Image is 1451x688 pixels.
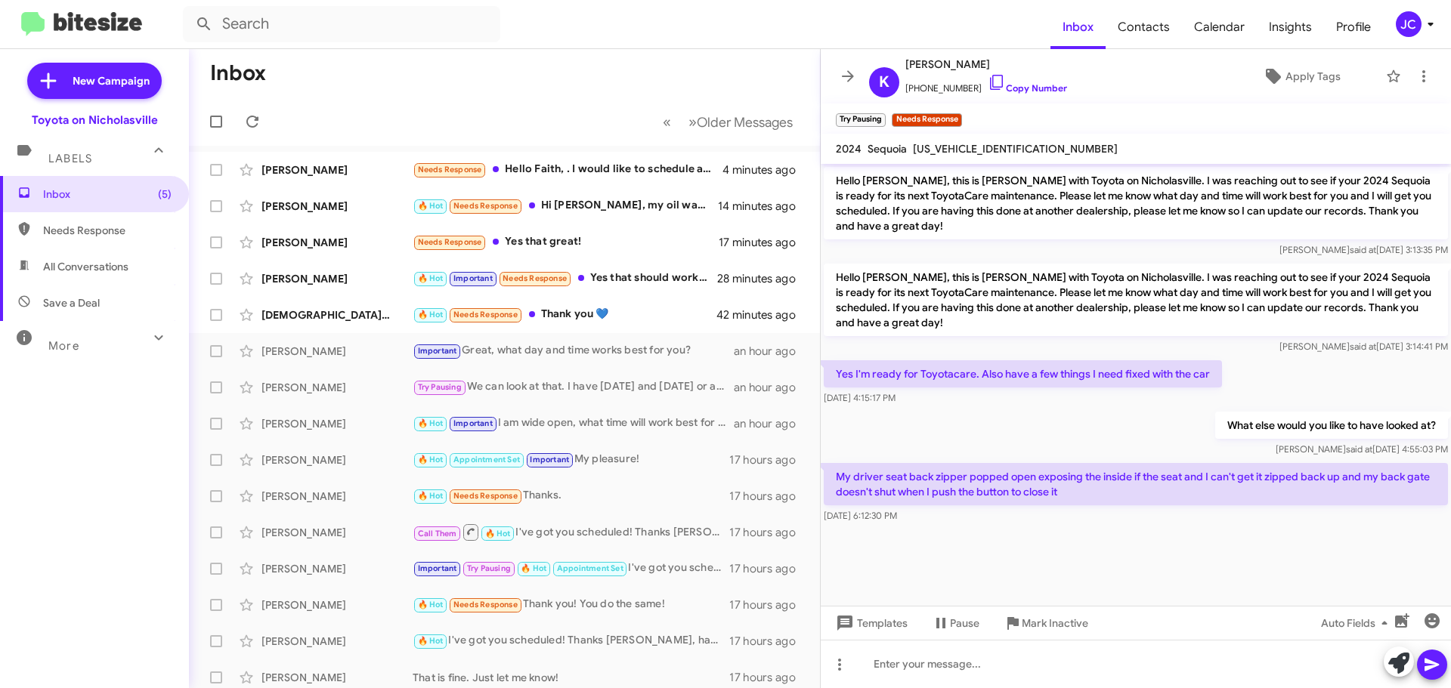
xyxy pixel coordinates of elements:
[261,380,413,395] div: [PERSON_NAME]
[879,70,889,94] span: K
[1350,341,1376,352] span: said at
[833,609,908,637] span: Templates
[734,380,808,395] div: an hour ago
[413,596,729,613] div: Thank you! You do the same!
[1324,5,1383,49] a: Profile
[261,452,413,467] div: [PERSON_NAME]
[261,525,413,540] div: [PERSON_NAME]
[1276,443,1448,455] span: [PERSON_NAME] [DATE] 4:55:03 PM
[453,201,518,211] span: Needs Response
[261,670,413,685] div: [PERSON_NAME]
[413,197,718,214] div: Hi [PERSON_NAME], my oil was changed on [DATE] and it had 21,186 miles. Right now my vehicle has ...
[1321,609,1394,637] span: Auto Fields
[418,201,444,211] span: 🔥 Hot
[48,152,92,165] span: Labels
[868,142,907,156] span: Sequoia
[734,416,808,431] div: an hour ago
[654,106,802,137] nav: Page navigation example
[503,273,567,283] span: Needs Response
[453,600,518,609] span: Needs Response
[1346,443,1372,455] span: said at
[413,560,729,577] div: I've got you scheduled! Thanks [PERSON_NAME], have a great day!
[158,187,172,202] span: (5)
[261,162,413,177] div: [PERSON_NAME]
[717,271,808,286] div: 28 minutes ago
[992,609,1100,637] button: Mark Inactive
[679,106,802,137] button: Next
[413,270,717,287] div: Yes that should work, thank you!
[1285,63,1341,90] span: Apply Tags
[43,187,172,202] span: Inbox
[418,455,444,464] span: 🔥 Hot
[729,525,808,540] div: 17 hours ago
[261,634,413,649] div: [PERSON_NAME]
[836,142,862,156] span: 2024
[418,382,462,392] span: Try Pausing
[27,63,162,99] a: New Campaign
[48,339,79,353] span: More
[413,632,729,649] div: I've got you scheduled! Thanks [PERSON_NAME], have a great day!
[824,360,1222,387] p: Yes I'm ready for Toyotacare. Also have a few things I need fixed with the car
[663,113,671,131] span: «
[413,451,729,468] div: My pleasure!
[418,237,482,247] span: Needs Response
[453,310,518,319] span: Needs Response
[413,378,734,396] div: We can look at that. I have [DATE] and [DATE] or a day next week.
[557,563,623,573] span: Appointment Set
[418,418,444,428] span: 🔥 Hot
[413,415,734,432] div: I am wide open, what time will work best for you?
[729,452,808,467] div: 17 hours ago
[1022,609,1088,637] span: Mark Inactive
[1224,63,1378,90] button: Apply Tags
[485,529,511,538] span: 🔥 Hot
[413,342,734,359] div: Great, what day and time works best for you?
[453,418,493,428] span: Important
[1182,5,1257,49] a: Calendar
[1279,341,1448,352] span: [PERSON_NAME] [DATE] 3:14:41 PM
[1257,5,1324,49] a: Insights
[43,259,128,274] span: All Conversations
[418,529,457,538] span: Call Them
[1050,5,1106,49] span: Inbox
[413,487,729,504] div: Thanks.
[1106,5,1182,49] a: Contacts
[261,307,413,322] div: [DEMOGRAPHIC_DATA][PERSON_NAME]
[418,310,444,319] span: 🔥 Hot
[920,609,992,637] button: Pause
[1215,412,1448,439] p: What else would you like to have looked at?
[418,491,444,501] span: 🔥 Hot
[1396,11,1422,37] div: JC
[43,295,100,310] span: Save a Deal
[418,165,482,174] span: Needs Response
[183,6,500,42] input: Search
[261,235,413,250] div: [PERSON_NAME]
[722,162,808,177] div: 4 minutes ago
[729,634,808,649] div: 17 hours ago
[261,416,413,431] div: [PERSON_NAME]
[988,82,1067,94] a: Copy Number
[729,597,808,612] div: 17 hours ago
[453,273,493,283] span: Important
[729,489,808,504] div: 17 hours ago
[729,670,808,685] div: 17 hours ago
[467,563,511,573] span: Try Pausing
[717,307,808,322] div: 42 minutes ago
[1309,609,1406,637] button: Auto Fields
[261,271,413,286] div: [PERSON_NAME]
[73,73,150,88] span: New Campaign
[688,113,697,131] span: »
[824,167,1448,239] p: Hello [PERSON_NAME], this is [PERSON_NAME] with Toyota on Nicholasville. I was reaching out to se...
[521,563,546,573] span: 🔥 Hot
[824,392,896,403] span: [DATE] 4:15:17 PM
[453,455,520,464] span: Appointment Set
[413,670,729,685] div: That is fine. Just let me know!
[836,113,886,127] small: Try Pausing
[905,55,1067,73] span: [PERSON_NAME]
[418,346,457,356] span: Important
[261,489,413,504] div: [PERSON_NAME]
[43,223,172,238] span: Needs Response
[261,199,413,214] div: [PERSON_NAME]
[1383,11,1434,37] button: JC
